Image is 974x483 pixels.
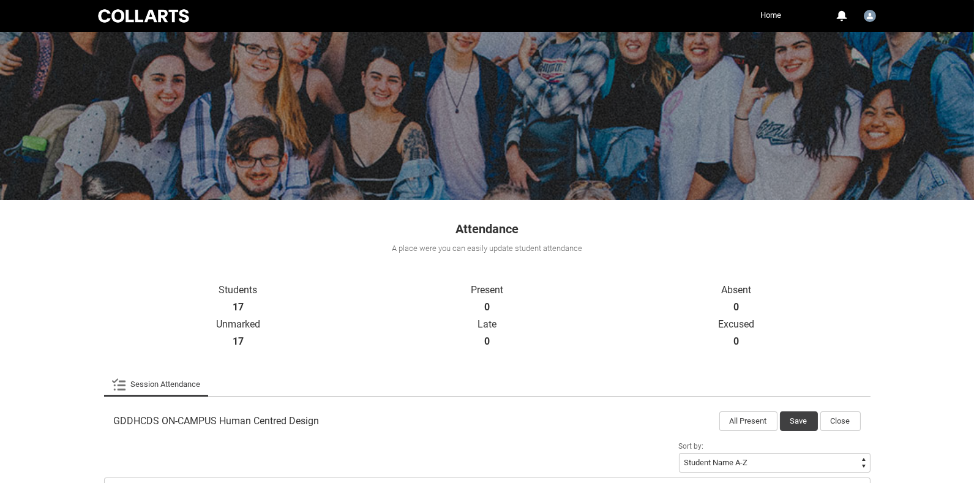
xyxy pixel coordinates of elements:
button: All Present [719,411,777,431]
img: Morgan.Williams [864,10,876,22]
strong: 0 [733,301,739,313]
button: Save [780,411,818,431]
button: User Profile Morgan.Williams [861,5,879,24]
p: Excused [612,318,861,331]
button: Close [820,411,861,431]
p: Students [114,284,363,296]
strong: 17 [233,301,244,313]
p: Present [362,284,612,296]
p: Absent [612,284,861,296]
strong: 0 [733,335,739,348]
div: A place were you can easily update student attendance [103,242,872,255]
a: Home [758,6,785,24]
li: Session Attendance [104,372,208,397]
a: Session Attendance [111,372,201,397]
strong: 0 [484,335,490,348]
p: Unmarked [114,318,363,331]
span: Attendance [455,222,519,236]
span: GDDHCDS ON-CAMPUS Human Centred Design [114,415,320,427]
strong: 17 [233,335,244,348]
span: Sort by: [679,442,704,451]
p: Late [362,318,612,331]
strong: 0 [484,301,490,313]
